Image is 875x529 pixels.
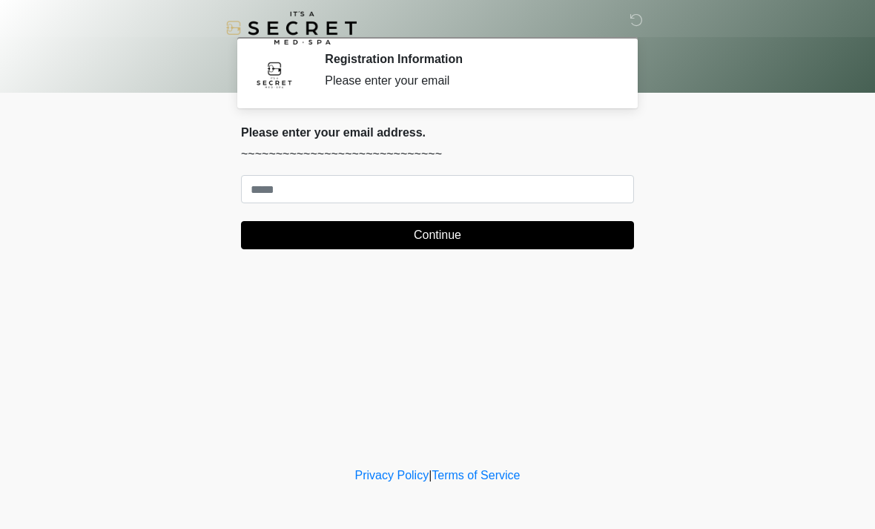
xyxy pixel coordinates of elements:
button: Continue [241,221,634,249]
h2: Registration Information [325,52,612,66]
a: Terms of Service [432,469,520,482]
img: It's A Secret Med Spa Logo [226,11,357,45]
img: Agent Avatar [252,52,297,96]
div: Please enter your email [325,72,612,90]
a: Privacy Policy [355,469,429,482]
a: | [429,469,432,482]
h2: Please enter your email address. [241,125,634,139]
p: ~~~~~~~~~~~~~~~~~~~~~~~~~~~~~ [241,145,634,163]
